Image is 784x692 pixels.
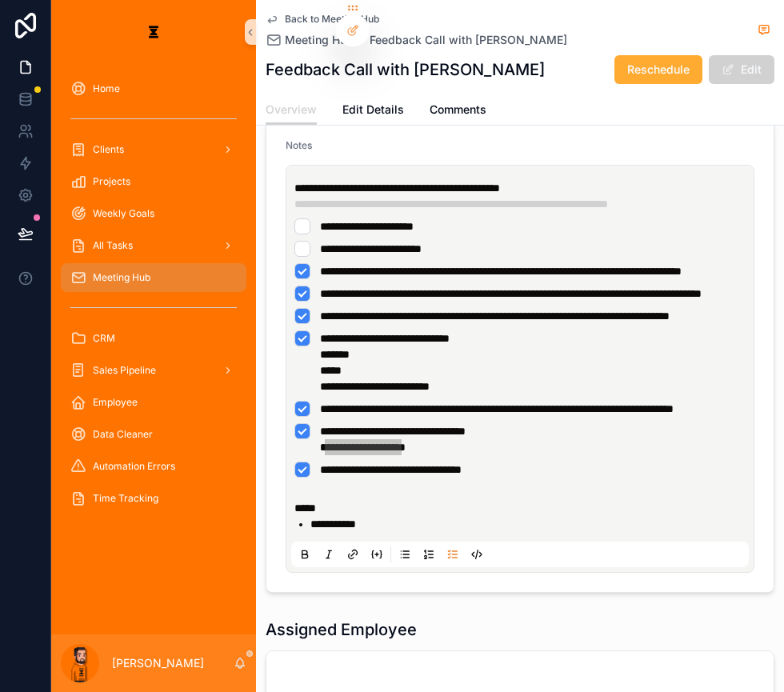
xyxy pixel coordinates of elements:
span: Edit Details [342,102,404,118]
span: Notes [286,139,312,151]
span: Sales Pipeline [93,364,156,377]
a: Employee [61,388,246,417]
a: Automation Errors [61,452,246,481]
a: Data Cleaner [61,420,246,449]
span: Employee [93,396,138,409]
span: Data Cleaner [93,428,153,441]
a: Overview [266,95,317,126]
span: Back to Meeting Hub [285,13,379,26]
span: Home [93,82,120,95]
a: All Tasks [61,231,246,260]
a: Meeting Hub [61,263,246,292]
a: Home [61,74,246,103]
a: CRM [61,324,246,353]
span: Projects [93,175,130,188]
span: Comments [430,102,486,118]
span: CRM [93,332,115,345]
p: [PERSON_NAME] [112,655,204,671]
span: Meeting Hub [93,271,150,284]
span: All Tasks [93,239,133,252]
div: scrollable content [51,64,256,531]
button: Edit [709,55,774,84]
a: Projects [61,167,246,196]
span: Automation Errors [93,460,175,473]
a: Edit Details [342,95,404,127]
span: Overview [266,102,317,118]
h1: Assigned Employee [266,618,417,641]
span: Reschedule [627,62,690,78]
span: Weekly Goals [93,207,154,220]
span: Clients [93,143,124,156]
a: Weekly Goals [61,199,246,228]
a: Meeting Hub [266,32,354,48]
a: Comments [430,95,486,127]
button: Reschedule [614,55,702,84]
a: Clients [61,135,246,164]
a: Feedback Call with [PERSON_NAME] [370,32,567,48]
span: Meeting Hub [285,32,354,48]
img: App logo [141,19,166,45]
h1: Feedback Call with [PERSON_NAME] [266,58,545,81]
a: Sales Pipeline [61,356,246,385]
a: Back to Meeting Hub [266,13,379,26]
